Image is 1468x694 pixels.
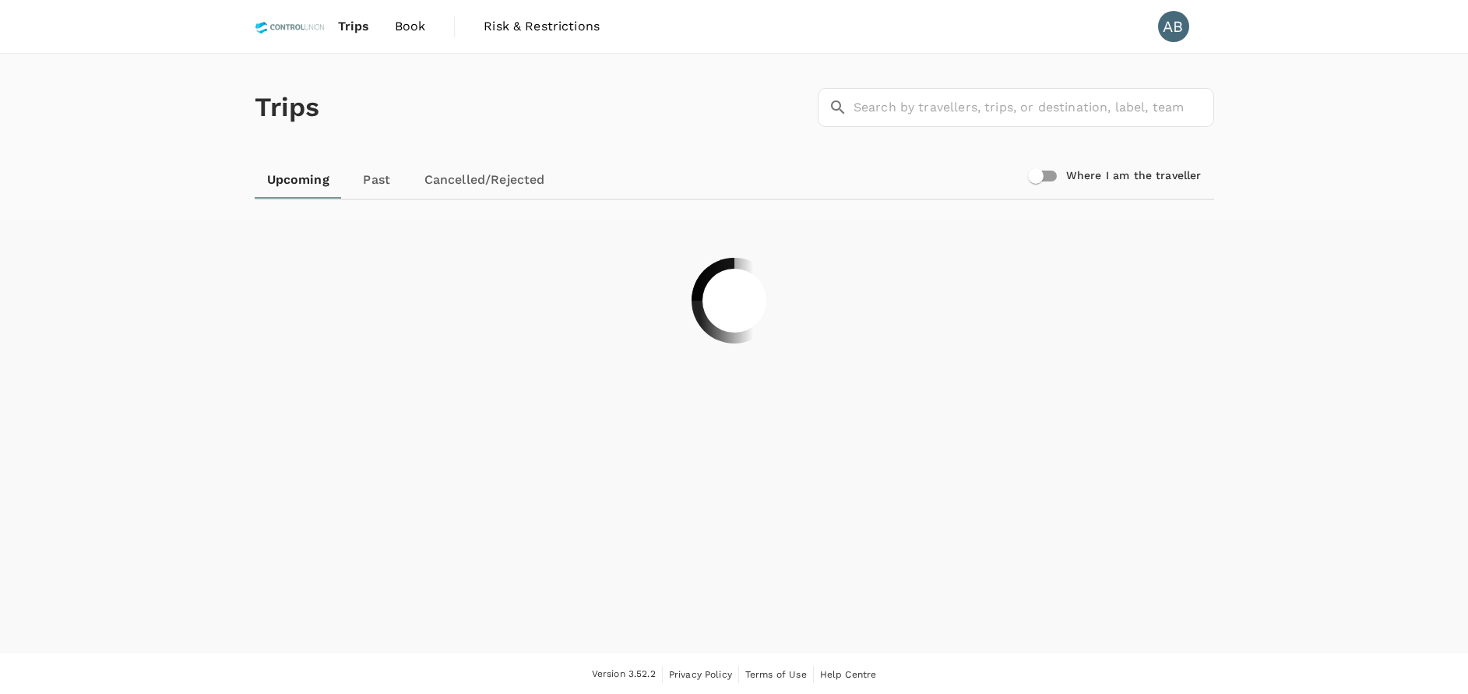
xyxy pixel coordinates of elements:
[854,88,1214,127] input: Search by travellers, trips, or destination, label, team
[669,666,732,683] a: Privacy Policy
[255,9,326,44] img: Control Union Malaysia Sdn. Bhd.
[1158,11,1189,42] div: AB
[255,161,342,199] a: Upcoming
[255,54,320,161] h1: Trips
[412,161,558,199] a: Cancelled/Rejected
[820,666,877,683] a: Help Centre
[669,669,732,680] span: Privacy Policy
[820,669,877,680] span: Help Centre
[395,17,426,36] span: Book
[745,666,807,683] a: Terms of Use
[342,161,412,199] a: Past
[592,667,656,682] span: Version 3.52.2
[1066,167,1202,185] h6: Where I am the traveller
[745,669,807,680] span: Terms of Use
[484,17,600,36] span: Risk & Restrictions
[338,17,370,36] span: Trips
